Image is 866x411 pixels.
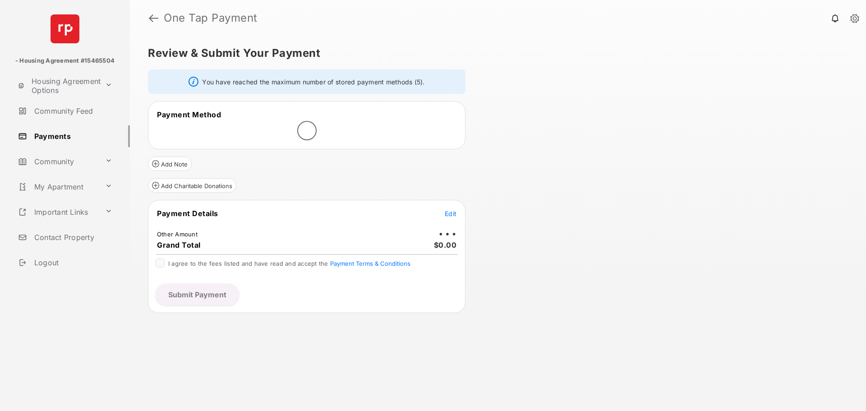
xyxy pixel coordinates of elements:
span: Payment Details [157,209,218,218]
span: $0.00 [434,240,457,249]
p: - Housing Agreement #15465504 [15,56,115,65]
a: Contact Property [14,226,130,248]
strong: One Tap Payment [164,13,258,23]
span: Grand Total [157,240,201,249]
img: svg+xml;base64,PHN2ZyB4bWxucz0iaHR0cDovL3d3dy53My5vcmcvMjAwMC9zdmciIHdpZHRoPSI2NCIgaGVpZ2h0PSI2NC... [51,14,79,43]
a: Logout [14,252,130,273]
span: Edit [445,210,456,217]
h5: Review & Submit Your Payment [148,48,841,59]
button: Add Note [148,157,192,171]
button: Submit Payment [156,284,239,305]
a: Important Links [14,201,101,223]
a: My Apartment [14,176,101,198]
a: Payments [14,125,130,147]
a: Housing Agreement Options [14,75,101,97]
button: Edit [445,209,456,218]
button: I agree to the fees listed and have read and accept the [330,260,410,267]
div: You have reached the maximum number of stored payment methods (5). [148,69,465,94]
a: Community Feed [14,100,130,122]
button: Add Charitable Donations [148,178,236,193]
span: Payment Method [157,110,221,119]
span: I agree to the fees listed and have read and accept the [168,260,410,267]
td: Other Amount [157,230,198,238]
a: Community [14,151,101,172]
